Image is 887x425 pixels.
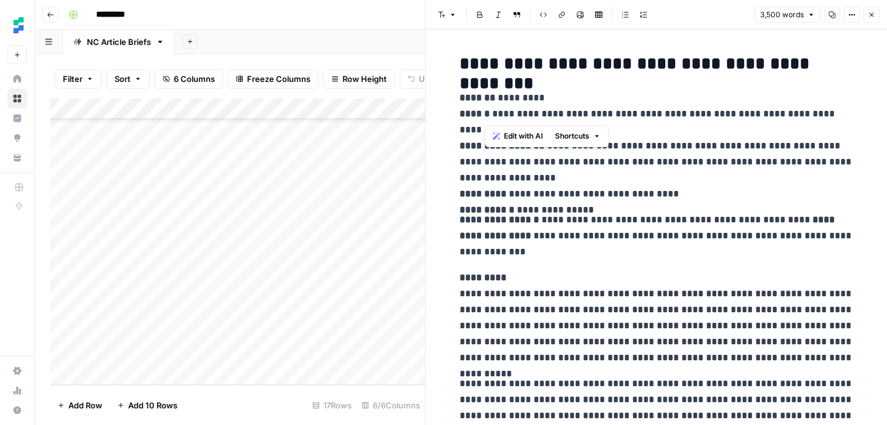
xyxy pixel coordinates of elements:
[110,395,185,415] button: Add 10 Rows
[755,7,820,23] button: 3,500 words
[504,131,543,142] span: Edit with AI
[400,69,448,89] button: Undo
[228,69,318,89] button: Freeze Columns
[7,400,27,420] button: Help + Support
[174,73,215,85] span: 6 Columns
[7,381,27,400] a: Usage
[7,89,27,108] a: Browse
[7,361,27,381] a: Settings
[63,73,83,85] span: Filter
[7,14,30,36] img: Ten Speed Logo
[357,395,425,415] div: 6/6 Columns
[342,73,387,85] span: Row Height
[419,73,440,85] span: Undo
[323,69,395,89] button: Row Height
[107,69,150,89] button: Sort
[760,9,804,20] span: 3,500 words
[115,73,131,85] span: Sort
[128,399,177,411] span: Add 10 Rows
[63,30,175,54] a: NC Article Briefs
[7,108,27,128] a: Insights
[155,69,223,89] button: 6 Columns
[7,128,27,148] a: Opportunities
[68,399,102,411] span: Add Row
[307,395,357,415] div: 17 Rows
[550,128,606,144] button: Shortcuts
[7,69,27,89] a: Home
[7,148,27,168] a: Your Data
[50,395,110,415] button: Add Row
[7,10,27,41] button: Workspace: Ten Speed
[555,131,589,142] span: Shortcuts
[55,69,102,89] button: Filter
[488,128,548,144] button: Edit with AI
[87,36,151,48] div: NC Article Briefs
[247,73,310,85] span: Freeze Columns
